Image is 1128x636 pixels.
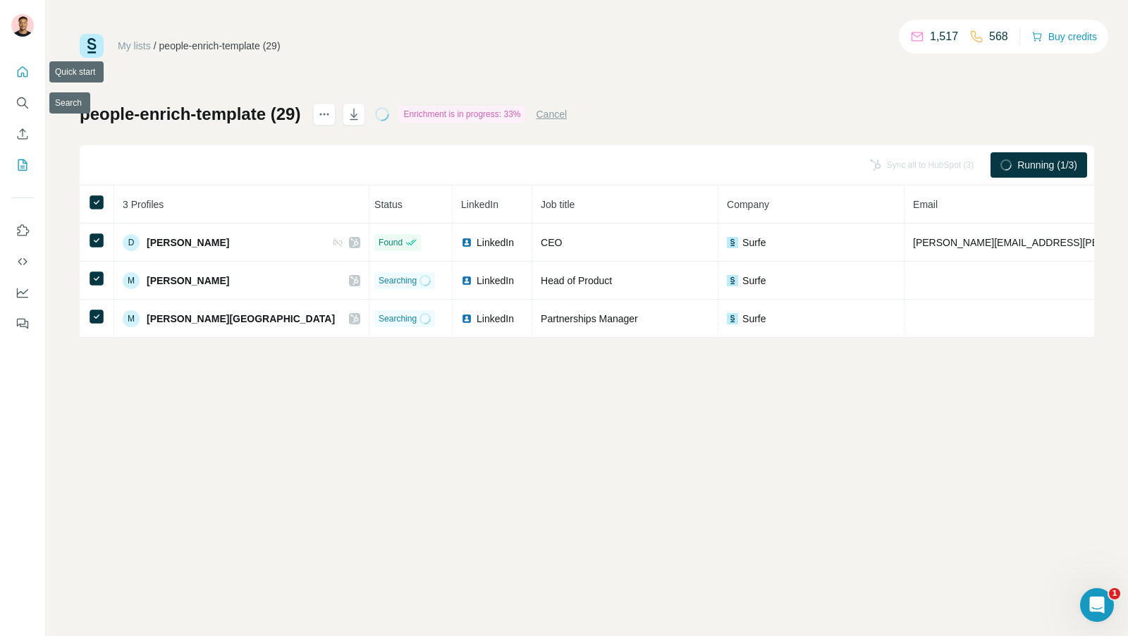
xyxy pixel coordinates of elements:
h1: people-enrich-template (29) [80,103,300,126]
span: Company [727,199,769,210]
li: / [154,39,157,53]
button: Search [11,90,34,116]
img: Surfe Logo [80,34,104,58]
img: Avatar [11,14,34,37]
span: Partnerships Manager [541,313,638,324]
span: Surfe [742,236,766,250]
span: Email [913,199,938,210]
img: LinkedIn logo [461,237,472,248]
span: Status [374,199,403,210]
span: Searching [379,274,417,287]
button: Cancel [536,107,567,121]
div: D [123,234,140,251]
span: LinkedIn [477,274,514,288]
span: Job title [541,199,575,210]
span: 3 Profiles [123,199,164,210]
p: 1,517 [930,28,958,45]
button: Buy credits [1031,27,1097,47]
img: company-logo [727,275,738,286]
p: 568 [989,28,1008,45]
button: Dashboard [11,280,34,305]
div: people-enrich-template (29) [159,39,281,53]
span: Surfe [742,274,766,288]
a: My lists [118,40,151,51]
span: [PERSON_NAME][GEOGRAPHIC_DATA] [147,312,335,326]
span: Surfe [742,312,766,326]
img: company-logo [727,237,738,248]
button: Feedback [11,311,34,336]
div: M [123,310,140,327]
button: Use Surfe API [11,249,34,274]
img: company-logo [727,313,738,324]
div: Enrichment is in progress: 33% [399,106,525,123]
button: Enrich CSV [11,121,34,147]
span: LinkedIn [477,312,514,326]
span: LinkedIn [477,236,514,250]
span: CEO [541,237,562,248]
span: 1 [1109,588,1120,599]
span: Found [379,236,403,249]
button: Use Surfe on LinkedIn [11,218,34,243]
span: [PERSON_NAME] [147,274,229,288]
span: Searching [379,312,417,325]
div: M [123,272,140,289]
button: actions [313,103,336,126]
span: Head of Product [541,275,612,286]
img: LinkedIn logo [461,275,472,286]
button: My lists [11,152,34,178]
button: Quick start [11,59,34,85]
iframe: Intercom live chat [1080,588,1114,622]
span: Running (1/3) [1017,158,1077,172]
img: LinkedIn logo [461,313,472,324]
span: [PERSON_NAME] [147,236,229,250]
span: LinkedIn [461,199,498,210]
